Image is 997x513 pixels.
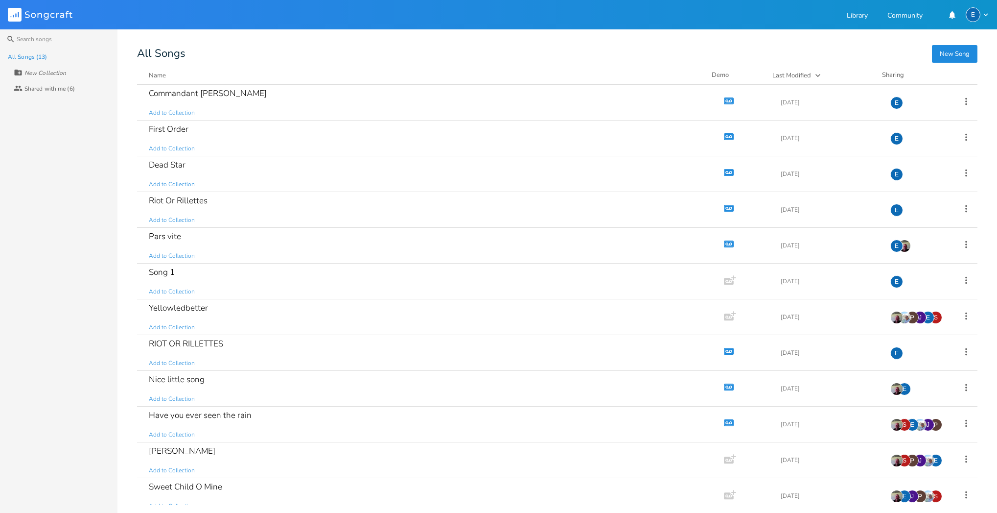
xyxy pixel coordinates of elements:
[149,411,252,419] div: Have you ever seen the rain
[149,109,195,117] span: Add to Collection
[914,454,927,467] div: Jo
[781,421,879,427] div: [DATE]
[781,493,879,499] div: [DATE]
[932,45,977,63] button: New Song
[149,466,195,475] span: Add to Collection
[149,395,195,403] span: Add to Collection
[24,86,75,92] div: Shared with me (6)
[781,207,879,213] div: [DATE]
[898,240,911,252] img: Keith Dalton
[781,386,879,391] div: [DATE]
[149,502,195,511] span: Add to Collection
[149,288,195,296] span: Add to Collection
[922,490,934,503] img: Johnny Bühler
[149,252,195,260] span: Add to Collection
[922,311,934,324] div: emmanuel.grasset
[781,243,879,248] div: [DATE]
[887,12,923,21] a: Community
[781,278,879,284] div: [DATE]
[781,99,879,105] div: [DATE]
[149,447,215,455] div: [PERSON_NAME]
[906,490,919,503] div: Jo
[922,454,934,467] img: Johnny Bühler
[24,70,66,76] div: New Collection
[712,71,761,80] div: Demo
[149,340,223,348] div: RIOT OR RILLETTES
[890,490,903,503] img: Keith Dalton
[149,71,166,80] div: Name
[890,383,903,395] img: Keith Dalton
[922,418,934,431] div: Jo
[781,171,879,177] div: [DATE]
[149,232,181,241] div: Pars vite
[772,71,870,80] button: Last Modified
[149,483,222,491] div: Sweet Child O Mine
[966,7,989,22] button: E
[929,311,942,324] div: sean.alari
[898,383,911,395] div: emmanuel.grasset
[890,168,903,181] div: emmanuel.grasset
[890,311,903,324] img: Keith Dalton
[781,457,879,463] div: [DATE]
[149,161,185,169] div: Dead Star
[149,89,267,98] div: Commandant [PERSON_NAME]
[781,135,879,141] div: [DATE]
[149,196,208,205] div: Riot Or Rillettes
[929,490,942,503] div: sean.alari
[914,311,927,324] div: Jo
[906,311,919,324] img: Pierre-Antoine Zufferey
[890,275,903,288] div: emmanuel.grasset
[966,7,980,22] div: emmanuel.grasset
[781,314,879,320] div: [DATE]
[149,180,195,189] span: Add to Collection
[8,54,47,60] div: All Songs (13)
[149,216,195,224] span: Add to Collection
[137,49,977,59] div: All Songs
[882,71,941,80] div: Sharing
[929,454,942,467] div: emmanuel.grasset
[890,347,903,360] div: emmanuel.grasset
[906,454,919,467] img: Pierre-Antoine Zufferey
[890,97,903,109] div: emmanuel.grasset
[890,454,903,467] img: Keith Dalton
[149,359,195,367] span: Add to Collection
[890,204,903,217] div: emmanuel.grasset
[149,268,175,276] div: Song 1
[149,71,700,80] button: Name
[890,132,903,145] div: emmanuel.grasset
[898,490,911,503] div: emmanuel.grasset
[149,125,188,133] div: First Order
[898,454,911,467] div: sean.alari
[890,240,903,252] div: emmanuel.grasset
[149,431,195,439] span: Add to Collection
[898,418,911,431] div: sean.alari
[914,418,927,431] img: Johnny Bühler
[847,12,868,21] a: Library
[898,311,911,324] img: Johnny Bühler
[149,323,195,332] span: Add to Collection
[781,350,879,356] div: [DATE]
[772,71,811,80] div: Last Modified
[149,304,208,312] div: Yellowledbetter
[914,490,927,503] img: Pierre-Antoine Zufferey
[890,418,903,431] img: Keith Dalton
[929,418,942,431] img: Pierre-Antoine Zufferey
[149,375,205,384] div: Nice little song
[906,418,919,431] div: emmanuel.grasset
[149,145,195,153] span: Add to Collection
